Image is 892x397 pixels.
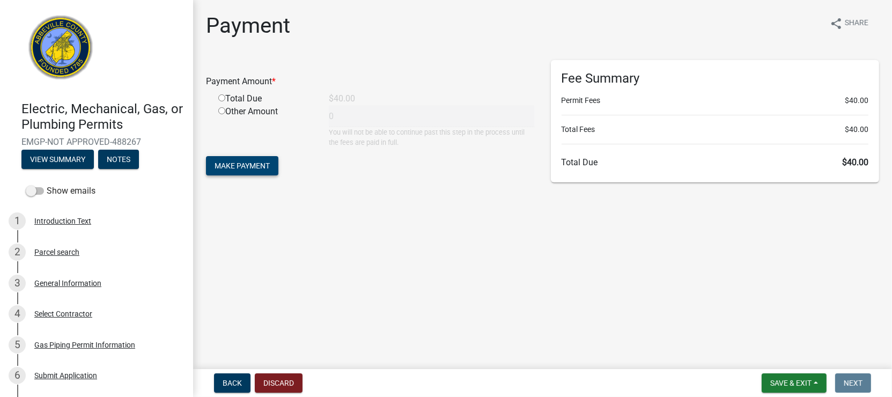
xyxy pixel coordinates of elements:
button: Back [214,373,250,393]
span: $40.00 [842,157,868,167]
div: Select Contractor [34,310,92,318]
span: Back [223,379,242,387]
h6: Total Due [562,157,869,167]
div: Parcel search [34,248,79,256]
div: 5 [9,336,26,354]
div: Other Amount [210,105,321,148]
button: shareShare [821,13,877,34]
button: Next [835,373,871,393]
span: Share [845,17,868,30]
div: General Information [34,280,101,287]
div: Introduction Text [34,217,91,225]
button: Notes [98,150,139,169]
wm-modal-confirm: Notes [98,156,139,164]
span: $40.00 [845,124,868,135]
div: Gas Piping Permit Information [34,341,135,349]
label: Show emails [26,185,95,197]
span: EMGP-NOT APPROVED-488267 [21,137,172,147]
i: share [830,17,843,30]
span: Make Payment [215,161,270,170]
div: 6 [9,367,26,384]
div: 2 [9,244,26,261]
button: Discard [255,373,303,393]
span: $40.00 [845,95,868,106]
li: Total Fees [562,124,869,135]
button: View Summary [21,150,94,169]
div: 4 [9,305,26,322]
li: Permit Fees [562,95,869,106]
div: 3 [9,275,26,292]
div: 1 [9,212,26,230]
h1: Payment [206,13,290,39]
h4: Electric, Mechanical, Gas, or Plumbing Permits [21,101,185,133]
div: Payment Amount [198,75,543,88]
img: Abbeville County, South Carolina [21,11,100,90]
button: Save & Exit [762,373,827,393]
div: Submit Application [34,372,97,379]
span: Save & Exit [770,379,812,387]
wm-modal-confirm: Summary [21,156,94,164]
button: Make Payment [206,156,278,175]
h6: Fee Summary [562,71,869,86]
span: Next [844,379,862,387]
div: Total Due [210,92,321,105]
